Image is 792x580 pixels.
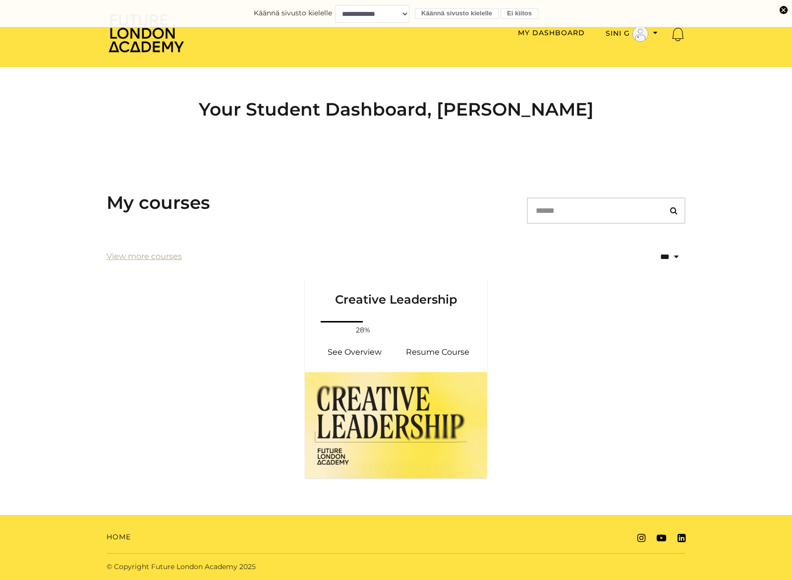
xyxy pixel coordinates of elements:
button: Toggle menu [603,25,661,42]
a: Home [107,532,131,542]
a: View more courses [107,251,182,262]
a: Creative Leadership: See Overview [313,340,396,364]
button: Käännä sivusto kielelle [415,8,499,19]
div: © Copyright Future London Academy 2025 [99,562,396,572]
span: 28% [351,325,375,335]
button: Ei kiitos [501,8,538,19]
form: Käännä sivusto kielelle [10,4,782,22]
h2: Your Student Dashboard, [PERSON_NAME] [107,99,685,120]
a: Creative Leadership: Resume Course [396,340,479,364]
select: status [628,245,685,268]
a: My Dashboard [518,28,585,37]
h3: Creative Leadership [317,276,475,307]
h3: My courses [107,192,210,213]
img: Home Page [107,13,186,53]
a: Creative Leadership [305,276,487,319]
